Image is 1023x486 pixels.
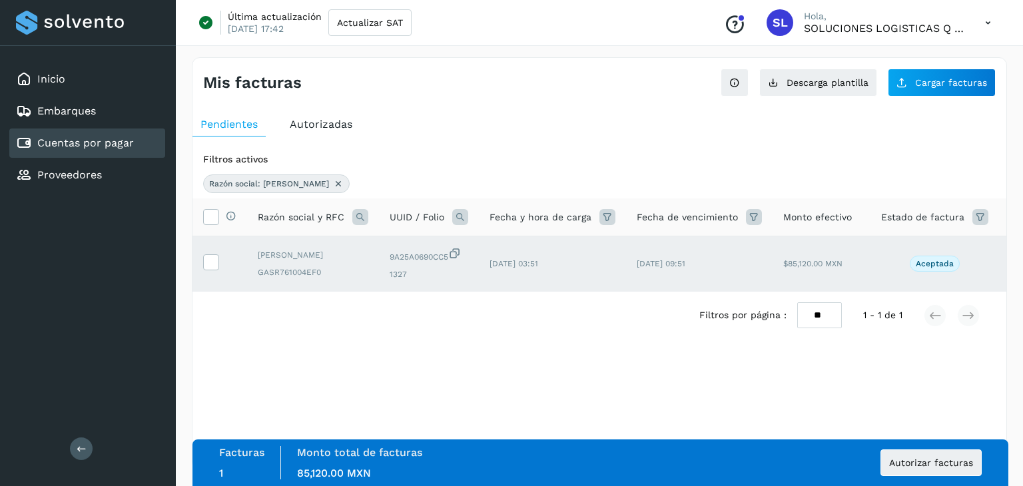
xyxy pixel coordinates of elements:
[888,69,996,97] button: Cargar facturas
[297,446,422,459] label: Monto total de facturas
[219,446,264,459] label: Facturas
[9,160,165,190] div: Proveedores
[297,467,371,479] span: 85,120.00 MXN
[787,78,868,87] span: Descarga plantilla
[390,210,444,224] span: UUID / Folio
[637,210,738,224] span: Fecha de vencimiento
[390,247,468,263] span: 9A25A0690CC5
[880,449,982,476] button: Autorizar facturas
[783,210,852,224] span: Monto efectivo
[203,73,302,93] h4: Mis facturas
[915,78,987,87] span: Cargar facturas
[699,308,787,322] span: Filtros por página :
[863,308,902,322] span: 1 - 1 de 1
[258,249,368,261] span: [PERSON_NAME]
[9,65,165,94] div: Inicio
[258,266,368,278] span: GASR761004EF0
[759,69,877,97] button: Descarga plantilla
[804,22,964,35] p: SOLUCIONES LOGISTICAS Q DE MEXICO
[219,467,223,479] span: 1
[783,259,843,268] span: $85,120.00 MXN
[37,168,102,181] a: Proveedores
[490,210,591,224] span: Fecha y hora de carga
[258,210,344,224] span: Razón social y RFC
[290,118,352,130] span: Autorizadas
[200,118,258,130] span: Pendientes
[881,210,964,224] span: Estado de factura
[804,11,964,22] p: Hola,
[916,259,954,268] p: Aceptada
[37,136,134,149] a: Cuentas por pagar
[390,268,468,280] span: 1327
[490,259,538,268] span: [DATE] 03:51
[228,23,284,35] p: [DATE] 17:42
[637,259,685,268] span: [DATE] 09:51
[203,152,996,166] div: Filtros activos
[9,128,165,158] div: Cuentas por pagar
[889,458,973,467] span: Autorizar facturas
[228,11,322,23] p: Última actualización
[9,97,165,126] div: Embarques
[209,178,329,190] span: Razón social: [PERSON_NAME]
[328,9,412,36] button: Actualizar SAT
[37,105,96,117] a: Embarques
[203,174,350,193] div: Razón social: ROCIO GALLEGOS
[37,73,65,85] a: Inicio
[337,18,403,27] span: Actualizar SAT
